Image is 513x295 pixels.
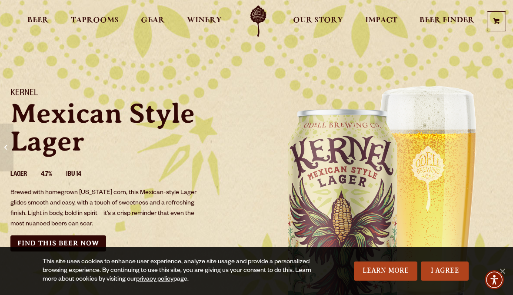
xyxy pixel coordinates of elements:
[485,270,504,289] div: Accessibility Menu
[136,276,173,283] a: privacy policy
[141,17,165,24] span: Gear
[71,17,119,24] span: Taprooms
[187,17,222,24] span: Winery
[10,188,199,230] p: Brewed with homegrown [US_STATE] corn, this Mexican-style Lager glides smooth and easy, with a to...
[354,261,418,281] a: Learn More
[414,5,480,37] a: Beer Finder
[242,5,274,37] a: Odell Home
[365,17,397,24] span: Impact
[287,5,349,37] a: Our Story
[181,5,227,37] a: Winery
[41,169,66,181] li: 4.7%
[27,17,49,24] span: Beer
[135,5,170,37] a: Gear
[293,17,343,24] span: Our Story
[421,261,469,281] a: I Agree
[66,169,95,181] li: IBU 14
[420,17,474,24] span: Beer Finder
[43,258,324,284] div: This site uses cookies to enhance user experience, analyze site usage and provide a personalized ...
[360,5,403,37] a: Impact
[10,169,41,181] li: Lager
[10,100,246,155] p: Mexican Style Lager
[65,5,124,37] a: Taprooms
[10,235,106,251] a: Find this Beer Now
[22,5,54,37] a: Beer
[10,88,246,100] h1: Kernel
